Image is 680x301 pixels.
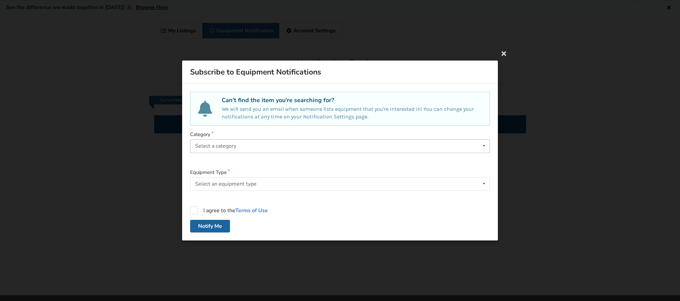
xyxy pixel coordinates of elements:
[190,220,230,232] button: Notify Me
[182,61,498,84] div: Subscribe to Equipment Notifications
[195,181,257,187] div: Select an equipment type
[190,131,490,138] label: Category
[222,105,482,121] p: We will send you an email when someone lists equipment that you're interested in! You can change ...
[195,143,236,149] div: Select a category
[235,207,268,214] a: Terms of Use
[190,207,268,215] label: I agree to the
[190,169,490,176] label: Equipment Type
[222,96,482,104] div: Can't find the item you're searching for?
